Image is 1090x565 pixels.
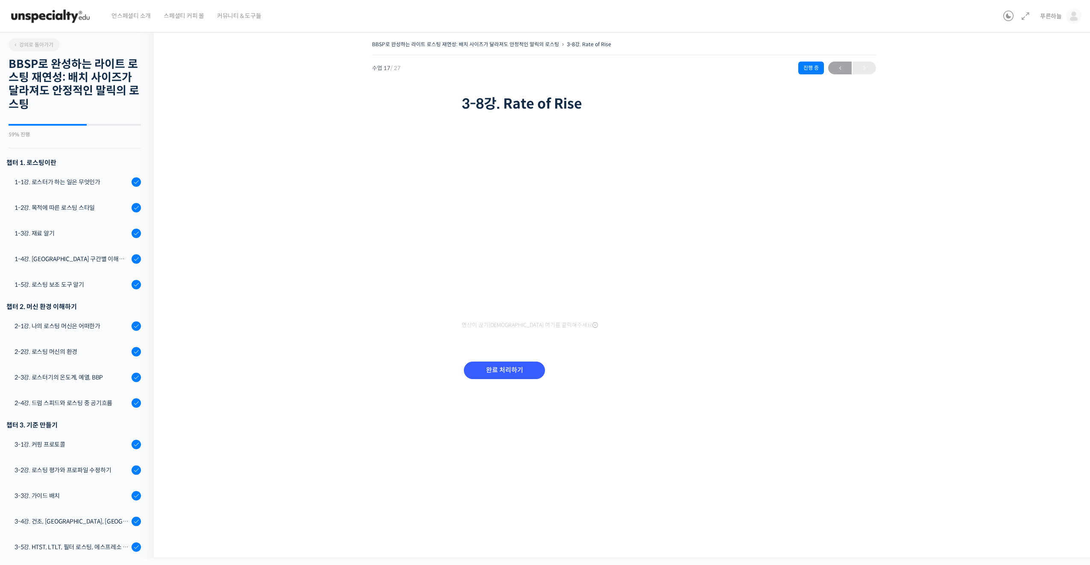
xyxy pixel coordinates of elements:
[15,465,129,475] div: 3-2강. 로스팅 평가와 프로파일 수정하기
[9,38,60,51] a: 강의로 돌아가기
[15,321,129,331] div: 2-1강. 나의 로스팅 머신은 어떠한가
[372,65,401,71] span: 수업 17
[15,398,129,408] div: 2-4강. 드럼 스피드와 로스팅 중 공기흐름
[15,491,129,500] div: 3-3강. 가이드 배치
[372,41,559,47] a: BBSP로 완성하는 라이트 로스팅 재연성: 배치 사이즈가 달라져도 안정적인 말릭의 로스팅
[462,322,598,329] span: 영상이 끊기[DEMOGRAPHIC_DATA] 여기를 클릭해주세요
[567,41,611,47] a: 3-8강. Rate of Rise
[15,517,129,526] div: 3-4강. 건조, [GEOGRAPHIC_DATA], [GEOGRAPHIC_DATA] 구간의 화력 분배
[6,301,141,312] div: 챕터 2. 머신 환경 이해하기
[15,280,129,289] div: 1-5강. 로스팅 보조 도구 알기
[15,347,129,356] div: 2-2강. 로스팅 머신의 환경
[15,254,129,264] div: 1-4강. [GEOGRAPHIC_DATA] 구간별 이해와 용어
[9,58,141,111] h2: BBSP로 완성하는 라이트 로스팅 재연성: 배치 사이즈가 달라져도 안정적인 말릭의 로스팅
[6,157,141,168] h3: 챕터 1. 로스팅이란
[15,373,129,382] div: 2-3강. 로스터기의 온도계, 예열, BBP
[15,177,129,187] div: 1-1강. 로스터가 하는 일은 무엇인가
[1040,12,1062,20] span: 푸른하늘
[798,62,824,74] div: 진행 중
[13,41,53,48] span: 강의로 돌아가기
[6,419,141,431] div: 챕터 3. 기준 만들기
[15,440,129,449] div: 3-1강. 커핑 프로토콜
[15,542,129,552] div: 3-5강. HTST, LTLT, 필터 로스팅, 에스프레소 로스팅
[828,62,852,74] span: ←
[15,229,129,238] div: 1-3강. 재료 알기
[828,62,852,74] a: ←이전
[9,132,141,137] div: 59% 진행
[390,65,401,72] span: / 27
[464,362,545,379] input: 완료 처리하기
[15,203,129,212] div: 1-2강. 목적에 따른 로스팅 스타일
[462,96,786,112] h1: 3-8강. Rate of Rise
